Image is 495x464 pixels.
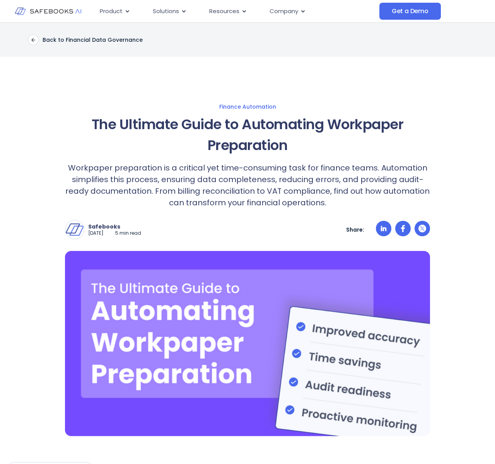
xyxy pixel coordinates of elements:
div: Menu Toggle [94,4,379,19]
p: 5 min read [115,230,141,237]
p: [DATE] [88,230,104,237]
p: Safebooks [88,223,141,230]
span: Get a Demo [392,7,428,15]
img: automating workpaper preparation [65,251,430,436]
span: Company [270,7,298,16]
a: Back to Financial Data Governance [28,34,143,45]
p: Share: [346,226,364,233]
span: Resources [209,7,239,16]
span: Solutions [153,7,179,16]
span: Product [100,7,123,16]
nav: Menu [94,4,379,19]
p: Workpaper preparation is a critical yet time-consuming task for finance teams. Automation simplif... [65,162,430,208]
a: Get a Demo [379,3,441,20]
a: Finance Automation [8,103,487,110]
img: Safebooks [65,220,84,239]
p: Back to Financial Data Governance [43,36,143,43]
h1: The Ultimate Guide to Automating Workpaper Preparation [65,114,430,156]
